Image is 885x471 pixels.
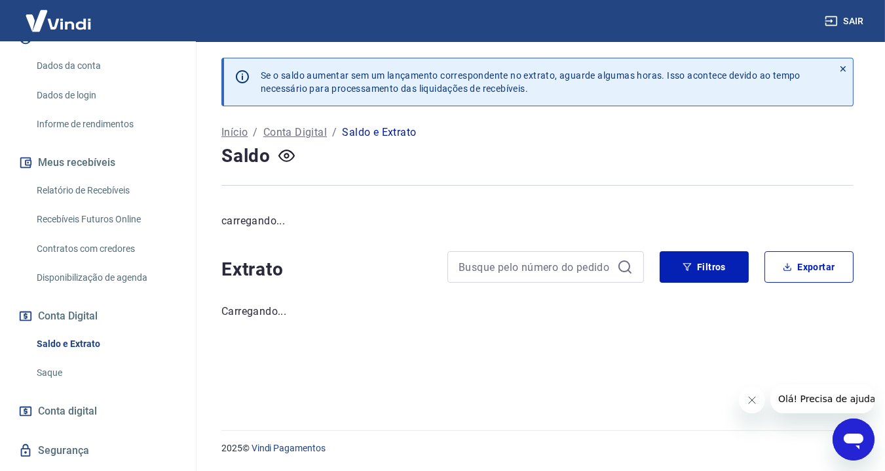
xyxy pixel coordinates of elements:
input: Busque pelo número do pedido [459,257,612,277]
a: Saldo e Extrato [31,331,180,358]
iframe: Botão para abrir a janela de mensagens [833,419,875,461]
p: Saldo e Extrato [342,125,416,140]
iframe: Fechar mensagem [739,387,765,413]
a: Dados da conta [31,52,180,79]
a: Relatório de Recebíveis [31,177,180,204]
p: / [332,125,337,140]
a: Conta Digital [263,125,327,140]
a: Conta digital [16,397,180,426]
a: Início [221,125,248,140]
a: Recebíveis Futuros Online [31,206,180,233]
span: Olá! Precisa de ajuda? [8,9,110,20]
button: Sair [822,9,869,33]
a: Disponibilização de agenda [31,264,180,291]
img: Vindi [16,1,101,41]
p: carregando... [221,213,854,229]
p: Carregando... [221,304,854,319]
button: Exportar [764,251,854,283]
h4: Saldo [221,143,271,169]
button: Meus recebíveis [16,148,180,177]
a: Segurança [16,436,180,465]
a: Contratos com credores [31,235,180,262]
p: / [253,125,257,140]
h4: Extrato [221,256,432,283]
a: Saque [31,359,180,386]
iframe: Mensagem da empresa [770,384,875,413]
button: Filtros [660,251,749,283]
button: Conta Digital [16,302,180,331]
a: Informe de rendimentos [31,111,180,138]
p: 2025 © [221,441,854,455]
a: Dados de login [31,82,180,109]
p: Se o saldo aumentar sem um lançamento correspondente no extrato, aguarde algumas horas. Isso acon... [261,69,800,95]
a: Vindi Pagamentos [252,443,326,453]
span: Conta digital [38,402,97,420]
